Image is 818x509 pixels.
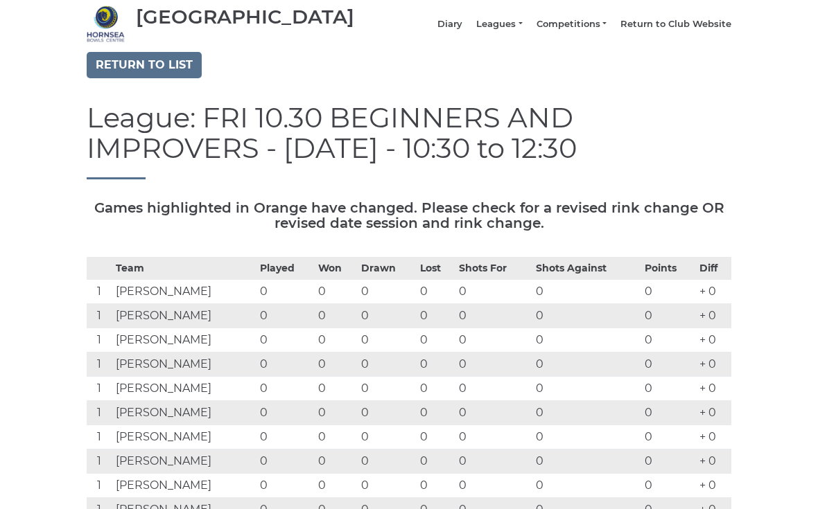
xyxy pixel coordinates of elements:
td: 0 [315,352,358,377]
td: 0 [315,280,358,304]
td: 0 [641,352,696,377]
td: 0 [455,328,532,352]
td: + 0 [696,328,731,352]
td: 0 [315,474,358,498]
td: 0 [256,304,315,328]
td: 0 [532,377,642,401]
th: Diff [696,258,731,280]
th: Drawn [358,258,416,280]
td: [PERSON_NAME] [112,425,256,449]
td: 0 [256,377,315,401]
td: 0 [532,449,642,474]
td: 0 [417,377,455,401]
th: Lost [417,258,455,280]
td: 0 [641,377,696,401]
td: 0 [641,280,696,304]
td: [PERSON_NAME] [112,474,256,498]
td: [PERSON_NAME] [112,304,256,328]
td: 0 [641,474,696,498]
td: 0 [417,449,455,474]
td: 1 [87,425,112,449]
div: [GEOGRAPHIC_DATA] [136,6,354,28]
td: + 0 [696,352,731,377]
th: Points [641,258,696,280]
td: 0 [358,401,416,425]
td: 0 [417,425,455,449]
td: 0 [532,328,642,352]
td: 0 [417,401,455,425]
td: 0 [256,280,315,304]
td: 0 [641,425,696,449]
h1: League: FRI 10.30 BEGINNERS AND IMPROVERS - [DATE] - 10:30 to 12:30 [87,102,731,179]
td: 0 [641,328,696,352]
td: 0 [455,352,532,377]
a: Leagues [476,18,522,30]
td: 0 [358,352,416,377]
td: 1 [87,304,112,328]
td: [PERSON_NAME] [112,328,256,352]
td: 0 [417,328,455,352]
td: 0 [358,304,416,328]
td: 0 [532,280,642,304]
td: 1 [87,401,112,425]
td: + 0 [696,280,731,304]
h5: Games highlighted in Orange have changed. Please check for a revised rink change OR revised date ... [87,200,731,231]
td: 0 [256,449,315,474]
td: [PERSON_NAME] [112,449,256,474]
td: 0 [256,474,315,498]
td: 0 [532,401,642,425]
td: + 0 [696,377,731,401]
td: [PERSON_NAME] [112,352,256,377]
td: 0 [417,352,455,377]
th: Won [315,258,358,280]
a: Diary [437,18,462,30]
td: 0 [532,304,642,328]
td: 0 [256,328,315,352]
td: [PERSON_NAME] [112,401,256,425]
td: 0 [641,449,696,474]
td: 0 [256,401,315,425]
td: 0 [455,280,532,304]
th: Team [112,258,256,280]
td: 1 [87,352,112,377]
td: 1 [87,474,112,498]
td: 0 [315,377,358,401]
td: [PERSON_NAME] [112,377,256,401]
td: + 0 [696,304,731,328]
td: 0 [358,425,416,449]
td: 0 [358,449,416,474]
td: 0 [256,352,315,377]
td: 0 [358,377,416,401]
td: 0 [417,280,455,304]
td: + 0 [696,474,731,498]
td: 0 [315,328,358,352]
td: 0 [315,449,358,474]
td: 0 [315,304,358,328]
img: Hornsea Bowls Centre [87,5,125,43]
td: 0 [641,304,696,328]
a: Return to list [87,52,202,78]
td: [PERSON_NAME] [112,280,256,304]
td: 1 [87,280,112,304]
td: 0 [455,304,532,328]
td: 0 [455,377,532,401]
td: 0 [315,401,358,425]
td: 0 [358,474,416,498]
td: 0 [455,474,532,498]
td: 0 [532,474,642,498]
td: 1 [87,449,112,474]
td: + 0 [696,449,731,474]
td: 0 [455,449,532,474]
td: 0 [417,304,455,328]
td: 0 [455,425,532,449]
th: Shots For [455,258,532,280]
td: 0 [641,401,696,425]
td: 0 [256,425,315,449]
th: Shots Against [532,258,642,280]
td: 0 [315,425,358,449]
td: 0 [532,352,642,377]
td: 0 [417,474,455,498]
td: + 0 [696,425,731,449]
td: 1 [87,328,112,352]
td: 0 [358,280,416,304]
